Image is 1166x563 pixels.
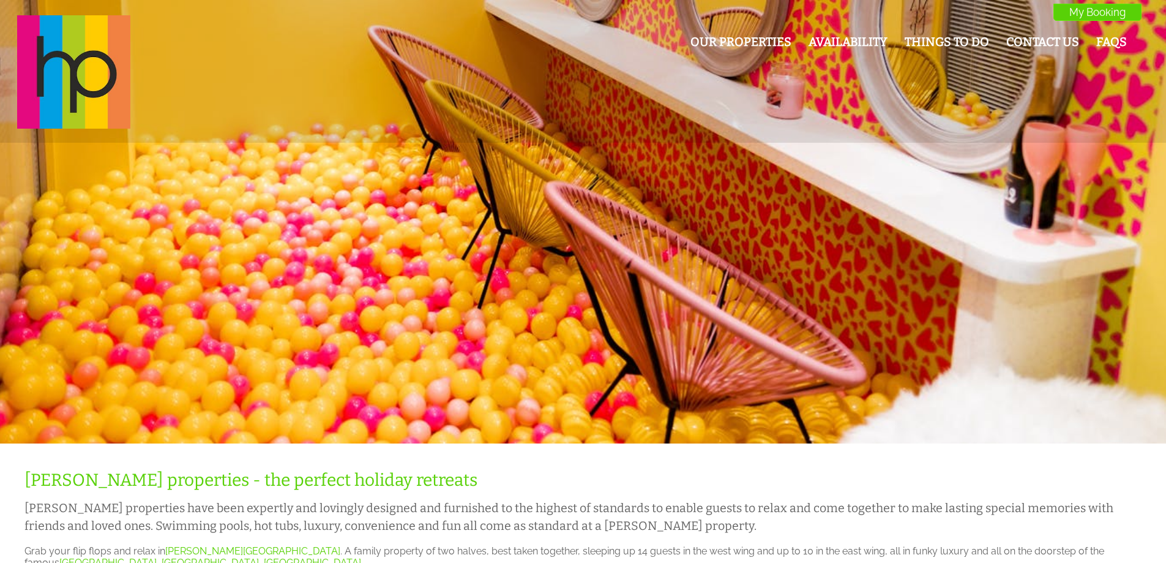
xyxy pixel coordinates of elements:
[1053,4,1142,21] a: My Booking
[165,545,340,557] a: [PERSON_NAME][GEOGRAPHIC_DATA]
[1006,35,1079,49] a: Contact Us
[809,35,888,49] a: Availability
[905,35,989,49] a: Things To Do
[1096,35,1127,49] a: FAQs
[24,470,1127,490] h1: [PERSON_NAME] properties - the perfect holiday retreats
[17,15,130,129] img: Halula Properties
[690,35,791,49] a: Our Properties
[24,499,1127,535] h2: [PERSON_NAME] properties have been expertly and lovingly designed and furnished to the highest of...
